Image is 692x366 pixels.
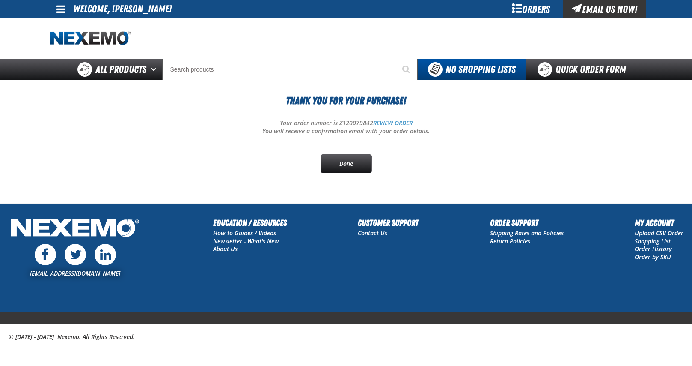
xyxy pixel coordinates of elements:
[490,229,564,237] a: Shipping Rates and Policies
[148,59,162,80] button: Open All Products pages
[358,229,387,237] a: Contact Us
[635,216,683,229] h2: My Account
[213,229,276,237] a: How to Guides / Videos
[373,119,413,127] a: REVIEW ORDER
[50,119,642,127] p: Your order number is Z120079842
[213,216,287,229] h2: Education / Resources
[50,31,131,46] img: Nexemo logo
[635,245,672,253] a: Order History
[396,59,418,80] button: Start Searching
[490,237,530,245] a: Return Policies
[50,127,642,135] p: You will receive a confirmation email with your order details.
[490,216,564,229] h2: Order Support
[635,237,671,245] a: Shopping List
[95,62,146,77] span: All Products
[526,59,642,80] a: Quick Order Form
[358,216,419,229] h2: Customer Support
[9,216,142,242] img: Nexemo Logo
[418,59,526,80] button: You do not have available Shopping Lists. Open to Create a New List
[30,269,120,277] a: [EMAIL_ADDRESS][DOMAIN_NAME]
[635,229,683,237] a: Upload CSV Order
[635,253,671,261] a: Order by SKU
[445,63,516,75] span: No Shopping Lists
[162,59,418,80] input: Search
[50,31,131,46] a: Home
[213,245,238,253] a: About Us
[321,154,372,173] a: Done
[50,93,642,108] h1: Thank You For Your Purchase!
[213,237,279,245] a: Newsletter - What's New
